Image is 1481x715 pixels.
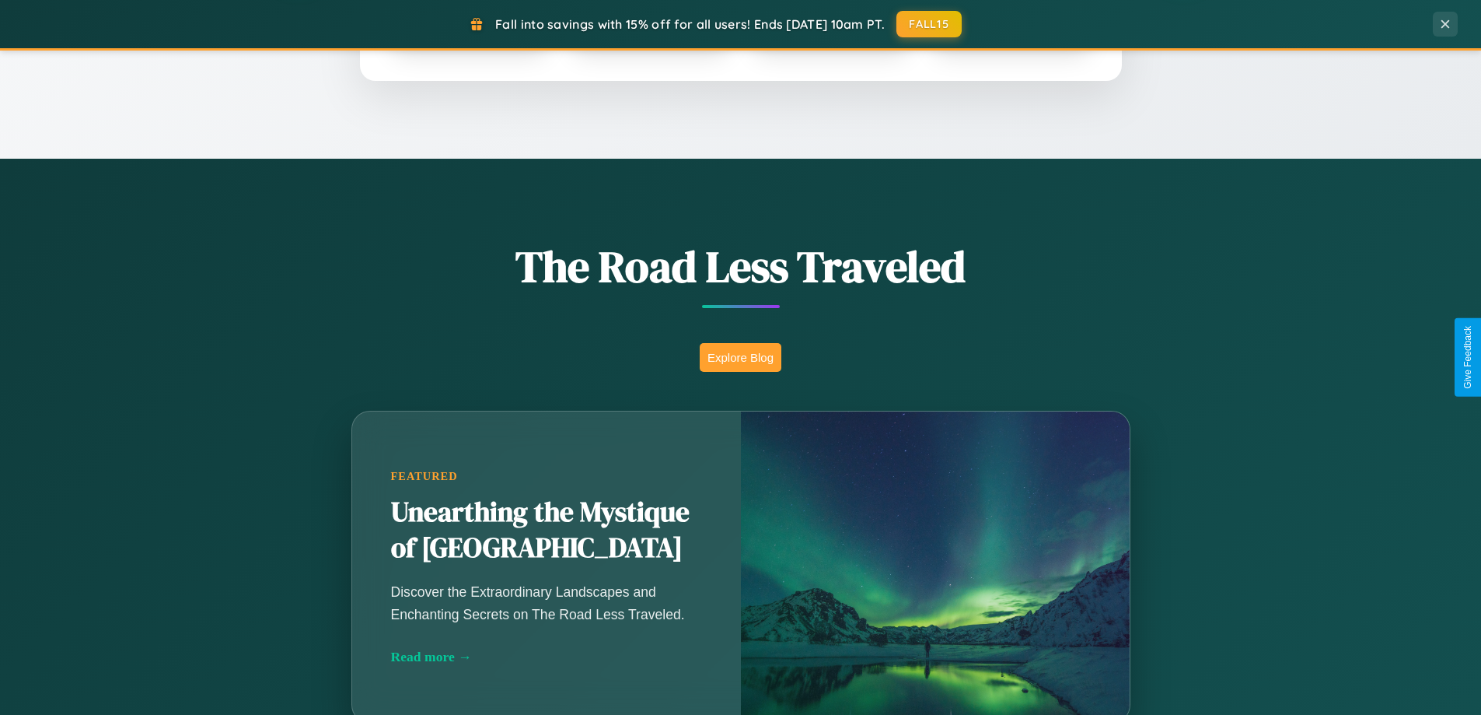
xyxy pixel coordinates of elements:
div: Featured [391,470,702,483]
span: Fall into savings with 15% off for all users! Ends [DATE] 10am PT. [495,16,885,32]
h2: Unearthing the Mystique of [GEOGRAPHIC_DATA] [391,495,702,566]
p: Discover the Extraordinary Landscapes and Enchanting Secrets on The Road Less Traveled. [391,581,702,625]
div: Give Feedback [1462,326,1473,389]
div: Read more → [391,649,702,665]
button: Explore Blog [700,343,781,372]
button: FALL15 [896,11,962,37]
h1: The Road Less Traveled [274,237,1207,296]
